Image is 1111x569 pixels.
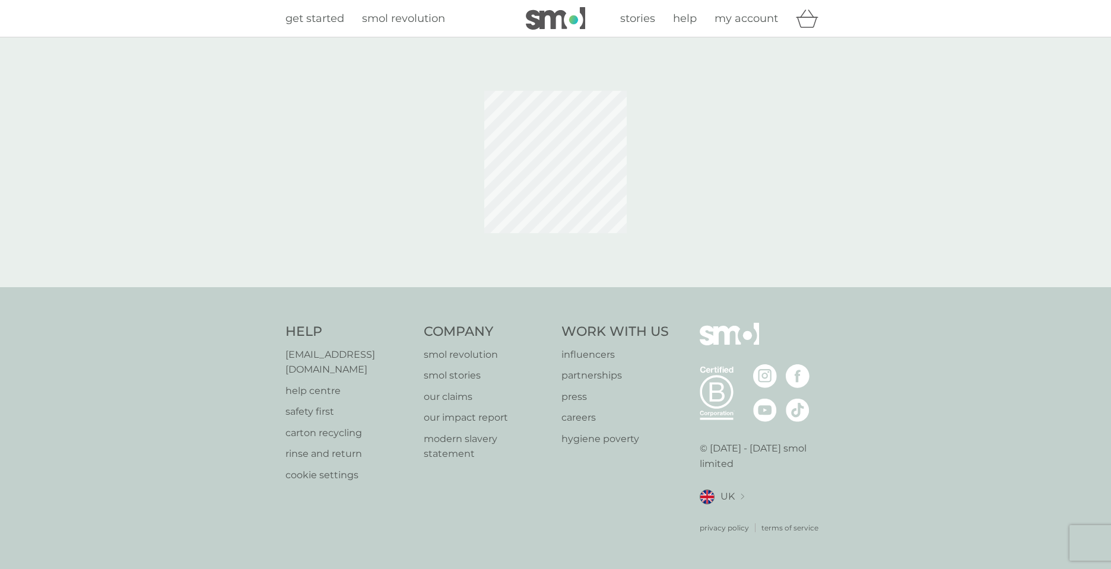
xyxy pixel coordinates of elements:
p: © [DATE] - [DATE] smol limited [700,441,826,471]
img: visit the smol Facebook page [786,364,810,388]
a: our claims [424,389,550,405]
span: get started [285,12,344,25]
div: basket [796,7,826,30]
a: press [561,389,669,405]
h4: Work With Us [561,323,669,341]
a: stories [620,10,655,27]
a: privacy policy [700,522,749,533]
span: my account [715,12,778,25]
img: visit the smol Tiktok page [786,398,810,422]
img: smol [526,7,585,30]
a: careers [561,410,669,425]
a: influencers [561,347,669,363]
img: visit the smol Instagram page [753,364,777,388]
a: hygiene poverty [561,431,669,447]
a: help centre [285,383,412,399]
span: UK [720,489,735,504]
a: carton recycling [285,425,412,441]
a: safety first [285,404,412,419]
a: [EMAIL_ADDRESS][DOMAIN_NAME] [285,347,412,377]
img: visit the smol Youtube page [753,398,777,422]
a: modern slavery statement [424,431,550,462]
a: our impact report [424,410,550,425]
a: partnerships [561,368,669,383]
a: terms of service [761,522,818,533]
h4: Company [424,323,550,341]
a: rinse and return [285,446,412,462]
img: smol [700,323,759,363]
a: smol stories [424,368,550,383]
a: my account [715,10,778,27]
h4: Help [285,323,412,341]
a: get started [285,10,344,27]
a: help [673,10,697,27]
img: UK flag [700,489,715,504]
a: smol revolution [362,10,445,27]
span: help [673,12,697,25]
img: select a new location [741,494,744,500]
a: cookie settings [285,468,412,483]
a: smol revolution [424,347,550,363]
span: stories [620,12,655,25]
span: smol revolution [362,12,445,25]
